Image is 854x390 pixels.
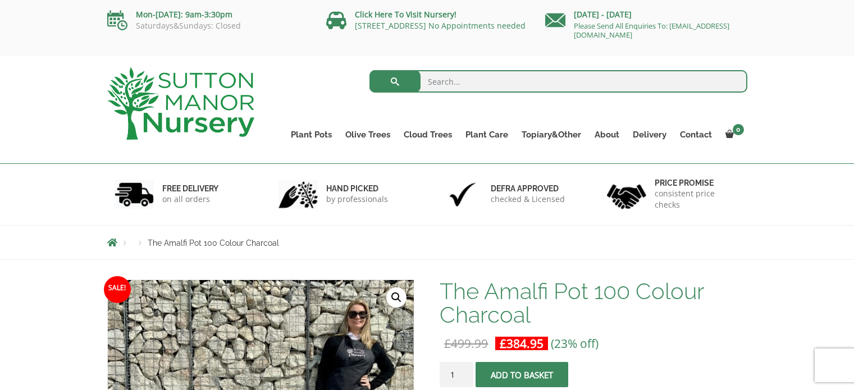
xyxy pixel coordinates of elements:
[719,127,747,143] a: 0
[148,238,279,247] span: The Amalfi Pot 100 Colour Charcoal
[369,70,747,93] input: Search...
[443,180,482,209] img: 3.jpg
[655,188,740,210] p: consistent price checks
[500,336,506,351] span: £
[545,8,747,21] p: [DATE] - [DATE]
[107,8,309,21] p: Mon-[DATE]: 9am-3:30pm
[574,21,729,40] a: Please Send All Enquiries To: [EMAIL_ADDRESS][DOMAIN_NAME]
[162,194,218,205] p: on all orders
[440,362,473,387] input: Product quantity
[733,124,744,135] span: 0
[386,287,407,308] a: View full-screen image gallery
[440,279,747,327] h1: The Amalfi Pot 100 Colour Charcoal
[551,336,599,351] span: (23% off)
[588,127,626,143] a: About
[444,336,451,351] span: £
[673,127,719,143] a: Contact
[107,21,309,30] p: Saturdays&Sundays: Closed
[515,127,588,143] a: Topiary&Other
[500,336,544,351] bdi: 384.95
[397,127,459,143] a: Cloud Trees
[278,180,318,209] img: 2.jpg
[626,127,673,143] a: Delivery
[107,238,747,247] nav: Breadcrumbs
[491,183,565,194] h6: Defra approved
[162,183,218,194] h6: FREE DELIVERY
[459,127,515,143] a: Plant Care
[491,194,565,205] p: checked & Licensed
[607,177,646,212] img: 4.jpg
[655,178,740,188] h6: Price promise
[115,180,154,209] img: 1.jpg
[444,336,488,351] bdi: 499.99
[339,127,397,143] a: Olive Trees
[326,183,388,194] h6: hand picked
[326,194,388,205] p: by professionals
[355,9,456,20] a: Click Here To Visit Nursery!
[104,276,131,303] span: Sale!
[476,362,568,387] button: Add to basket
[107,67,254,140] img: logo
[284,127,339,143] a: Plant Pots
[355,20,526,31] a: [STREET_ADDRESS] No Appointments needed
